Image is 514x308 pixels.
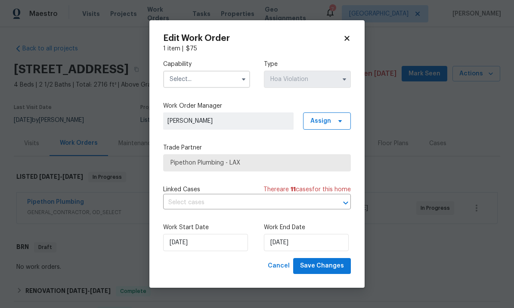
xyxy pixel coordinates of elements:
span: Linked Cases [163,185,200,194]
input: Select... [163,71,250,88]
h2: Edit Work Order [163,34,343,43]
input: Select cases [163,196,327,209]
label: Capability [163,60,250,68]
label: Trade Partner [163,143,351,152]
button: Open [340,197,352,209]
span: Pipethon Plumbing - LAX [170,159,344,167]
button: Save Changes [293,258,351,274]
span: Cancel [268,261,290,271]
label: Type [264,60,351,68]
input: Select... [264,71,351,88]
label: Work Start Date [163,223,250,232]
button: Show options [339,74,350,84]
div: 1 item | [163,44,351,53]
span: Assign [310,117,331,125]
span: There are case s for this home [263,185,351,194]
input: M/D/YYYY [163,234,248,251]
span: Save Changes [300,261,344,271]
label: Work Order Manager [163,102,351,110]
input: M/D/YYYY [264,234,349,251]
span: [PERSON_NAME] [167,117,289,125]
span: 11 [291,187,296,193]
button: Show options [238,74,249,84]
label: Work End Date [264,223,351,232]
button: Cancel [264,258,293,274]
span: $ 75 [186,46,197,52]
